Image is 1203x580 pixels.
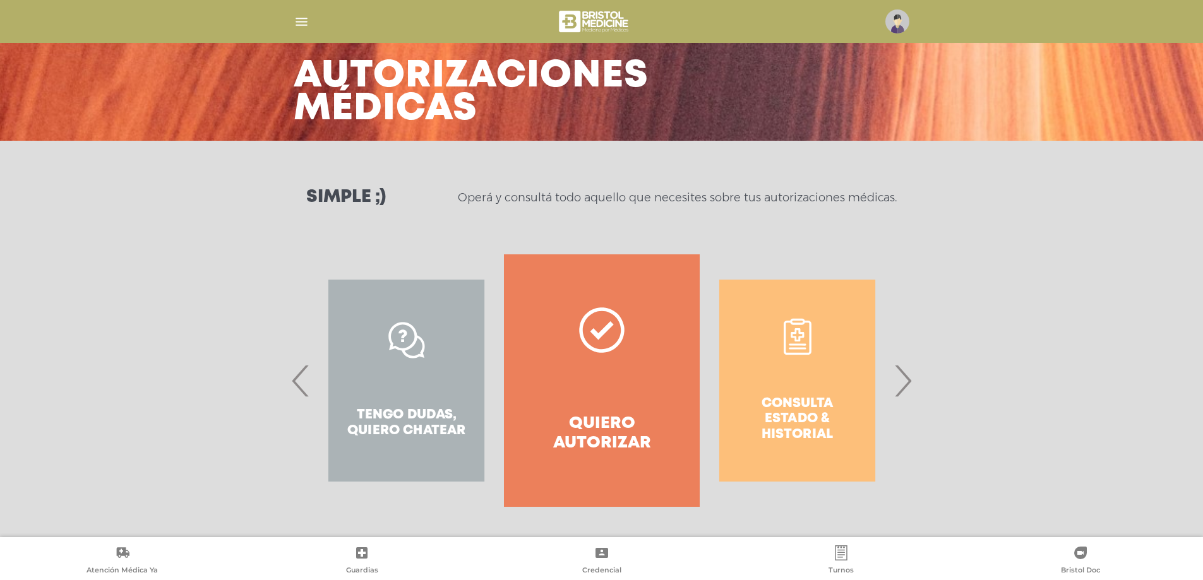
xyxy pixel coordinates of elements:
a: Credencial [482,545,721,577]
a: Turnos [721,545,961,577]
span: Credencial [582,565,621,577]
img: Cober_menu-lines-white.svg [294,14,309,30]
span: Next [890,346,915,415]
h3: Autorizaciones médicas [294,60,649,126]
a: Quiero autorizar [504,254,699,507]
p: Operá y consultá todo aquello que necesites sobre tus autorizaciones médicas. [458,190,897,205]
img: bristol-medicine-blanco.png [557,6,632,37]
a: Guardias [242,545,481,577]
span: Atención Médica Ya [87,565,158,577]
span: Guardias [346,565,378,577]
span: Bristol Doc [1061,565,1100,577]
a: Atención Médica Ya [3,545,242,577]
span: Previous [289,346,313,415]
span: Turnos [829,565,854,577]
img: profile-placeholder.svg [885,9,909,33]
a: Bristol Doc [961,545,1200,577]
h4: Quiero autorizar [527,414,676,453]
h3: Simple ;) [306,189,386,206]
